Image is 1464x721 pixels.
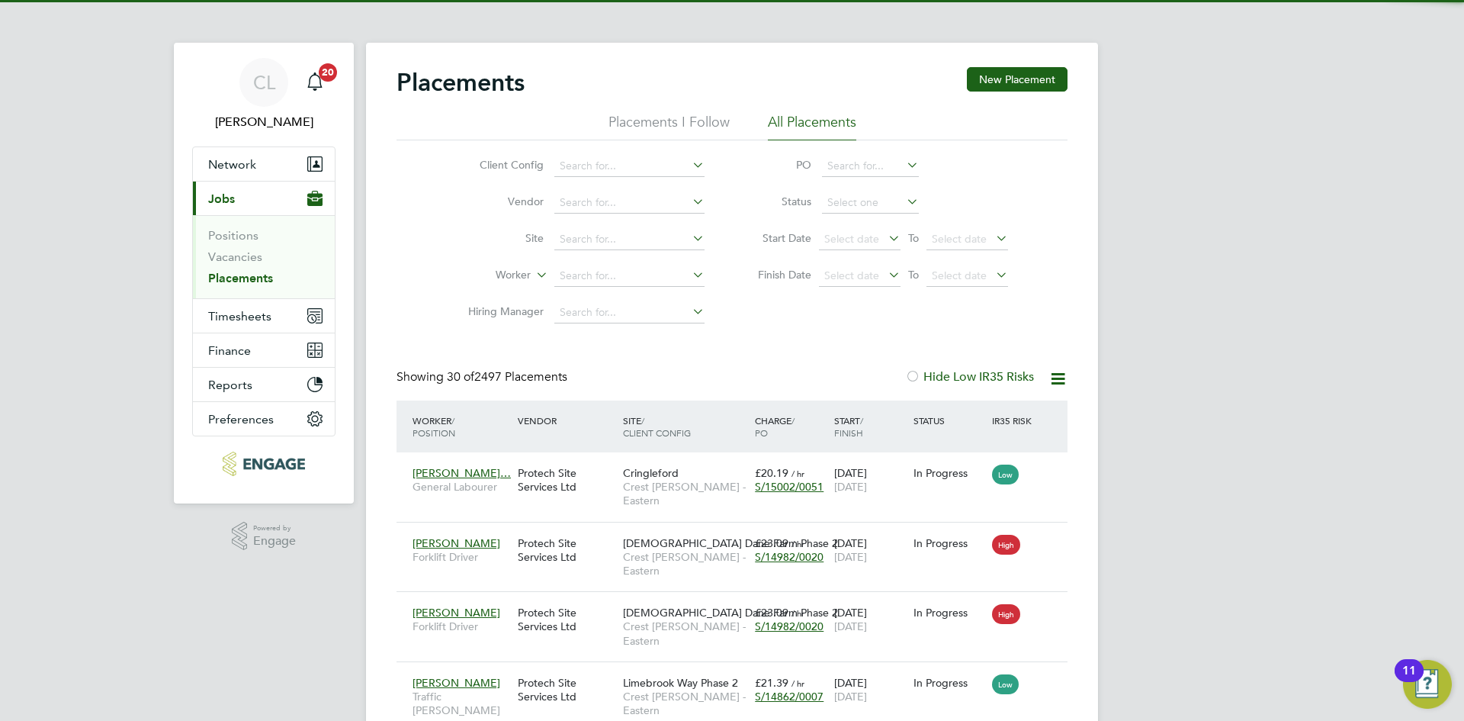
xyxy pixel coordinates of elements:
input: Search for... [554,266,705,287]
span: S/14982/0020 [755,620,823,633]
span: Network [208,157,256,172]
span: 2497 Placements [447,369,567,385]
span: [PERSON_NAME] [413,606,500,620]
span: £23.09 [755,536,788,550]
span: [PERSON_NAME]… [413,466,511,480]
span: [DATE] [834,550,867,564]
input: Search for... [554,229,705,250]
span: S/14982/0020 [755,550,823,564]
div: In Progress [913,536,985,550]
label: Hide Low IR35 Risks [905,369,1034,385]
label: Site [456,231,544,245]
span: Low [992,674,1019,694]
div: Protech Site Services Ltd [514,459,619,501]
label: Hiring Manager [456,304,544,318]
label: Status [743,195,811,208]
span: High [992,604,1020,624]
div: [DATE] [830,598,910,641]
button: Reports [193,368,335,401]
span: To [904,265,923,285]
div: In Progress [913,676,985,690]
span: S/15002/0051 [755,480,823,494]
div: Charge [751,407,830,446]
div: [DATE] [830,529,910,571]
span: £21.39 [755,676,788,690]
div: Vendor [514,407,619,434]
a: [PERSON_NAME]Forklift DriverProtech Site Services Ltd[DEMOGRAPHIC_DATA] Dane Farm Phase 2Crest [P... [409,597,1067,610]
span: 20 [319,63,337,82]
button: Network [193,147,335,181]
span: £23.09 [755,606,788,620]
a: Placements [208,271,273,285]
button: Jobs [193,182,335,215]
span: / Position [413,414,455,439]
span: / hr [791,538,804,549]
label: Client Config [456,158,544,172]
a: [PERSON_NAME]Forklift DriverProtech Site Services Ltd[DEMOGRAPHIC_DATA] Dane Farm Phase 2Crest [P... [409,528,1067,541]
span: To [904,228,923,248]
a: CL[PERSON_NAME] [192,58,335,131]
span: Timesheets [208,309,271,323]
a: [PERSON_NAME]…General LabourerProtech Site Services LtdCringlefordCrest [PERSON_NAME] - Eastern£2... [409,458,1067,471]
span: Select date [824,232,879,246]
div: Showing [396,369,570,385]
span: Preferences [208,412,274,426]
span: Select date [932,232,987,246]
span: Forklift Driver [413,550,510,564]
span: Select date [932,269,987,282]
span: Limebrook Way Phase 2 [623,676,738,690]
div: Status [910,407,989,434]
span: General Labourer [413,480,510,494]
div: Protech Site Services Ltd [514,668,619,711]
span: [DEMOGRAPHIC_DATA] Dane Farm Phase 2 [623,536,838,550]
div: Start [830,407,910,446]
span: / Finish [834,414,863,439]
span: Reports [208,378,252,392]
span: Jobs [208,192,235,206]
span: Cringleford [623,466,679,480]
span: S/14862/0007 [755,690,823,703]
div: In Progress [913,466,985,480]
button: Finance [193,333,335,367]
img: protechltd-logo-retina.png [223,452,304,476]
span: [DATE] [834,620,867,633]
button: Open Resource Center, 11 new notifications [1403,660,1452,709]
span: / PO [755,414,795,439]
h2: Placements [396,67,525,98]
a: 20 [300,58,330,107]
span: Select date [824,269,879,282]
div: Jobs [193,215,335,298]
input: Search for... [554,302,705,323]
span: Powered by [253,522,296,535]
label: Worker [443,268,531,283]
span: Chloe Lyons [192,113,335,131]
li: Placements I Follow [608,113,730,140]
span: [PERSON_NAME] [413,676,500,690]
label: Start Date [743,231,811,245]
span: [DEMOGRAPHIC_DATA] Dane Farm Phase 2 [623,606,838,620]
span: / hr [791,678,804,689]
span: / hr [791,607,804,619]
span: Crest [PERSON_NAME] - Eastern [623,690,747,717]
button: Timesheets [193,299,335,333]
a: Positions [208,228,258,243]
span: [DATE] [834,480,867,494]
label: Vendor [456,195,544,208]
div: IR35 Risk [988,407,1041,434]
span: 30 of [447,369,474,385]
a: Vacancies [208,249,262,264]
input: Select one [822,192,919,214]
span: £20.19 [755,466,788,480]
span: Traffic [PERSON_NAME] [413,690,510,717]
span: CL [253,72,275,92]
input: Search for... [554,192,705,214]
nav: Main navigation [174,43,354,504]
a: [PERSON_NAME]Traffic [PERSON_NAME]Protech Site Services LtdLimebrook Way Phase 2Crest [PERSON_NAM... [409,668,1067,681]
span: Crest [PERSON_NAME] - Eastern [623,480,747,507]
span: High [992,535,1020,555]
div: [DATE] [830,459,910,501]
span: Engage [253,535,296,548]
span: [PERSON_NAME] [413,536,500,550]
span: Crest [PERSON_NAME] - Eastern [623,550,747,578]
div: Protech Site Services Ltd [514,598,619,641]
